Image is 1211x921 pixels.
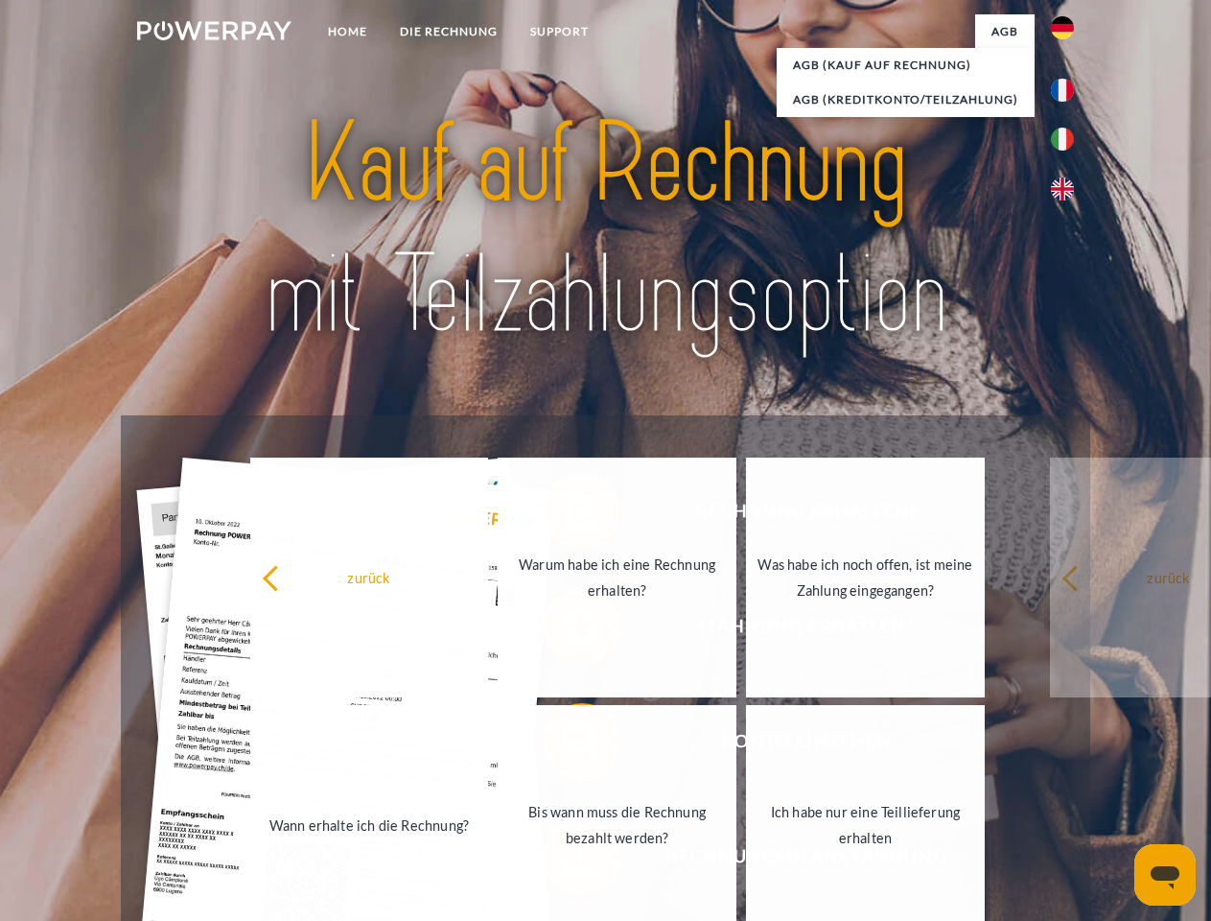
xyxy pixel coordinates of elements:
div: Was habe ich noch offen, ist meine Zahlung eingegangen? [757,552,973,603]
div: zurück [262,564,477,590]
a: Home [312,14,384,49]
img: logo-powerpay-white.svg [137,21,291,40]
img: en [1051,177,1074,201]
img: title-powerpay_de.svg [183,92,1028,367]
img: de [1051,16,1074,39]
a: SUPPORT [514,14,605,49]
img: it [1051,128,1074,151]
a: AGB (Kauf auf Rechnung) [777,48,1035,83]
div: Wann erhalte ich die Rechnung? [262,812,477,838]
a: DIE RECHNUNG [384,14,514,49]
a: Was habe ich noch offen, ist meine Zahlung eingegangen? [746,458,985,697]
div: Ich habe nur eine Teillieferung erhalten [757,799,973,851]
a: agb [975,14,1035,49]
iframe: Schaltfläche zum Öffnen des Messaging-Fensters [1134,844,1196,906]
div: Warum habe ich eine Rechnung erhalten? [509,552,725,603]
img: fr [1051,79,1074,102]
div: Bis wann muss die Rechnung bezahlt werden? [509,799,725,851]
a: AGB (Kreditkonto/Teilzahlung) [777,83,1035,117]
